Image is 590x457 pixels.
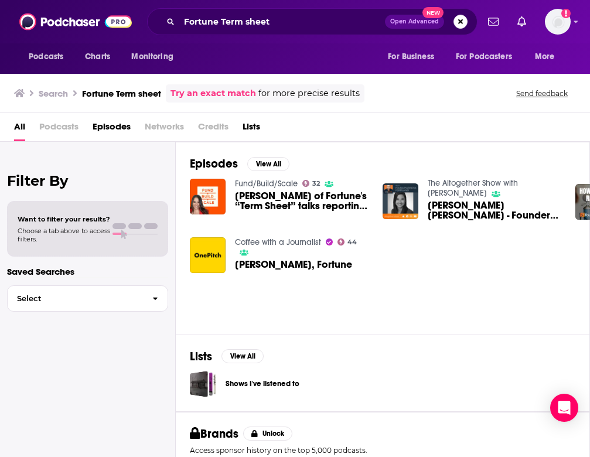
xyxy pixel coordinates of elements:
[170,87,256,100] a: Try an exact match
[422,7,444,18] span: New
[7,266,168,277] p: Saved Searches
[428,178,518,198] a: The Altogether Show with Eric Satz
[190,371,216,397] a: Shows I've listened to
[513,88,571,98] button: Send feedback
[85,49,110,65] span: Charts
[390,19,439,25] span: Open Advanced
[428,200,561,220] span: [PERSON_NAME] [PERSON_NAME] - Founder of The Profile and Former Author of Fortune's Term Sheet
[545,9,571,35] button: Show profile menu
[235,260,352,270] a: Polina Marinova, Fortune
[18,215,110,223] span: Want to filter your results?
[385,15,444,29] button: Open AdvancedNew
[247,157,289,171] button: View All
[21,46,79,68] button: open menu
[77,46,117,68] a: Charts
[179,12,385,31] input: Search podcasts, credits, & more...
[561,9,571,18] svg: Email not verified
[190,349,264,364] a: ListsView All
[221,349,264,363] button: View All
[243,117,260,141] a: Lists
[147,8,478,35] div: Search podcasts, credits, & more...
[7,172,168,189] h2: Filter By
[388,49,434,65] span: For Business
[145,117,184,141] span: Networks
[93,117,131,141] a: Episodes
[383,183,418,219] img: Polina Marinova Pompliano - Founder of The Profile and Former Author of Fortune's Term Sheet
[190,179,226,214] img: Allie Garfinkle of Fortune's “Term Sheet” talks reporting, startups and AI
[550,394,578,422] div: Open Intercom Messenger
[7,285,168,312] button: Select
[243,427,293,441] button: Unlock
[302,180,320,187] a: 32
[535,49,555,65] span: More
[448,46,529,68] button: open menu
[190,156,289,171] a: EpisodesView All
[8,295,143,302] span: Select
[428,200,561,220] a: Polina Marinova Pompliano - Founder of The Profile and Former Author of Fortune's Term Sheet
[258,87,360,100] span: for more precise results
[513,12,531,32] a: Show notifications dropdown
[545,9,571,35] img: User Profile
[337,238,357,245] a: 44
[456,49,512,65] span: For Podcasters
[190,427,238,441] h2: Brands
[14,117,25,141] a: All
[190,446,575,455] p: Access sponsor history on the top 5,000 podcasts.
[545,9,571,35] span: Logged in as jbarbour
[190,349,212,364] h2: Lists
[29,49,63,65] span: Podcasts
[82,88,161,99] h3: Fortune Term sheet
[226,377,299,390] a: Shows I've listened to
[312,181,320,186] span: 32
[19,11,132,33] img: Podchaser - Follow, Share and Rate Podcasts
[235,260,352,270] span: [PERSON_NAME], Fortune
[190,156,238,171] h2: Episodes
[131,49,173,65] span: Monitoring
[527,46,569,68] button: open menu
[39,117,79,141] span: Podcasts
[18,227,110,243] span: Choose a tab above to access filters.
[39,88,68,99] h3: Search
[235,191,369,211] span: [PERSON_NAME] of Fortune's “Term Sheet” talks reporting, startups and AI
[198,117,229,141] span: Credits
[347,240,357,245] span: 44
[235,179,298,189] a: Fund/Build/Scale
[380,46,449,68] button: open menu
[123,46,188,68] button: open menu
[190,237,226,273] img: Polina Marinova, Fortune
[483,12,503,32] a: Show notifications dropdown
[235,237,321,247] a: Coffee with a Journalist
[235,191,369,211] a: Allie Garfinkle of Fortune's “Term Sheet” talks reporting, startups and AI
